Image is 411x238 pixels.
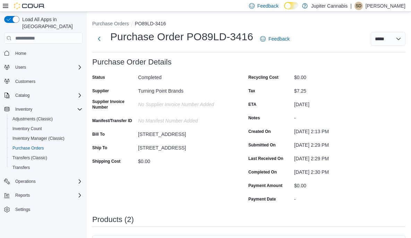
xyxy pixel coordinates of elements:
[294,85,387,94] div: $7.25
[248,88,255,94] label: Tax
[12,49,29,58] a: Home
[12,77,83,86] span: Customers
[257,2,279,9] span: Feedback
[10,134,67,143] a: Inventory Manager (Classic)
[294,126,387,134] div: [DATE] 2:13 PM
[10,154,50,162] a: Transfers (Classic)
[354,2,363,10] div: Sara D
[10,144,83,152] span: Purchase Orders
[12,205,83,214] span: Settings
[10,163,33,172] a: Transfers
[92,215,134,224] h3: Products (2)
[110,30,253,44] h1: Purchase Order PO89LD-3416
[92,131,105,137] label: Bill To
[7,114,85,124] button: Adjustments (Classic)
[10,125,45,133] a: Inventory Count
[10,125,83,133] span: Inventory Count
[248,115,260,121] label: Notes
[15,79,35,84] span: Customers
[7,153,85,163] button: Transfers (Classic)
[12,91,83,100] span: Catalog
[7,134,85,143] button: Inventory Manager (Classic)
[92,88,109,94] label: Supplier
[14,2,45,9] img: Cova
[1,104,85,114] button: Inventory
[10,115,83,123] span: Adjustments (Classic)
[12,177,38,186] button: Operations
[138,142,231,151] div: [STREET_ADDRESS]
[138,99,231,107] div: No Supplier Invoice Number added
[356,2,362,10] span: SD
[92,58,172,66] h3: Purchase Order Details
[284,2,299,9] input: Dark Mode
[294,112,387,121] div: -
[138,85,231,94] div: Turning Point Brands
[15,179,36,184] span: Operations
[248,129,271,134] label: Created On
[138,129,231,137] div: [STREET_ADDRESS]
[92,99,135,110] label: Supplier Invoice Number
[12,145,44,151] span: Purchase Orders
[12,116,53,122] span: Adjustments (Classic)
[10,163,83,172] span: Transfers
[12,63,29,71] button: Users
[7,124,85,134] button: Inventory Count
[10,134,83,143] span: Inventory Manager (Classic)
[12,155,47,161] span: Transfers (Classic)
[15,193,30,198] span: Reports
[1,62,85,72] button: Users
[10,154,83,162] span: Transfers (Classic)
[294,99,387,107] div: [DATE]
[248,75,279,80] label: Recycling Cost
[12,91,32,100] button: Catalog
[294,153,387,161] div: [DATE] 2:29 PM
[4,45,83,232] nav: Complex example
[12,105,35,113] button: Inventory
[1,76,85,86] button: Customers
[12,165,30,170] span: Transfers
[19,16,83,30] span: Load All Apps in [GEOGRAPHIC_DATA]
[248,142,276,148] label: Submitted On
[15,207,30,212] span: Settings
[92,75,105,80] label: Status
[15,93,29,98] span: Catalog
[248,169,277,175] label: Completed On
[92,145,107,151] label: Ship To
[138,115,231,124] div: No Manifest Number added
[7,143,85,153] button: Purchase Orders
[92,21,129,26] button: Purchase Orders
[10,144,47,152] a: Purchase Orders
[12,126,42,131] span: Inventory Count
[12,63,83,71] span: Users
[350,2,352,10] p: |
[12,136,65,141] span: Inventory Manager (Classic)
[1,48,85,58] button: Home
[1,204,85,214] button: Settings
[15,107,32,112] span: Inventory
[12,77,38,86] a: Customers
[12,49,83,57] span: Home
[15,65,26,70] span: Users
[12,191,83,199] span: Reports
[135,21,166,26] button: PO89LD-3416
[311,2,348,10] p: Jupiter Cannabis
[12,205,33,214] a: Settings
[1,91,85,100] button: Catalog
[268,35,290,42] span: Feedback
[12,105,83,113] span: Inventory
[1,190,85,200] button: Reports
[248,183,282,188] label: Payment Amount
[294,180,387,188] div: $0.00
[257,32,292,46] a: Feedback
[1,177,85,186] button: Operations
[12,191,33,199] button: Reports
[294,72,387,80] div: $0.00
[248,196,276,202] label: Payment Date
[10,115,55,123] a: Adjustments (Classic)
[248,156,283,161] label: Last Received On
[92,32,106,46] button: Next
[294,167,387,175] div: [DATE] 2:30 PM
[92,118,132,124] label: Manifest/Transfer ID
[7,163,85,172] button: Transfers
[92,159,120,164] label: Shipping Cost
